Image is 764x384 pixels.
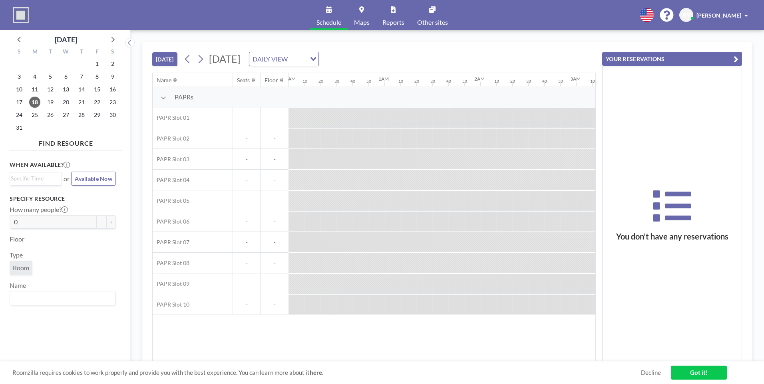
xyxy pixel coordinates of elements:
[14,97,25,108] span: Sunday, August 17, 2025
[558,79,563,84] div: 50
[60,109,72,121] span: Wednesday, August 27, 2025
[11,293,111,303] input: Search for option
[10,136,122,147] h4: FIND RESOURCE
[45,71,56,82] span: Tuesday, August 5, 2025
[92,58,103,69] span: Friday, August 1, 2025
[106,215,116,229] button: +
[92,84,103,95] span: Friday, August 15, 2025
[354,19,370,26] span: Maps
[590,79,595,84] div: 10
[55,34,77,45] div: [DATE]
[318,79,323,84] div: 20
[14,84,25,95] span: Sunday, August 10, 2025
[153,197,189,204] span: PAPR Slot 05
[683,12,690,19] span: RY
[261,114,288,121] span: -
[75,175,112,182] span: Available Now
[10,291,115,305] div: Search for option
[494,79,499,84] div: 10
[92,71,103,82] span: Friday, August 8, 2025
[310,369,323,376] a: here.
[29,84,40,95] span: Monday, August 11, 2025
[107,97,118,108] span: Saturday, August 23, 2025
[92,97,103,108] span: Friday, August 22, 2025
[261,156,288,163] span: -
[510,79,515,84] div: 20
[58,47,74,57] div: W
[233,259,260,267] span: -
[153,301,189,308] span: PAPR Slot 10
[10,172,62,184] div: Search for option
[671,366,727,380] a: Got it!
[76,84,87,95] span: Thursday, August 14, 2025
[233,280,260,287] span: -
[153,114,189,121] span: PAPR Slot 01
[107,84,118,95] span: Saturday, August 16, 2025
[27,47,43,57] div: M
[152,52,177,66] button: [DATE]
[10,195,116,202] h3: Specify resource
[74,47,89,57] div: T
[446,79,451,84] div: 40
[334,79,339,84] div: 30
[233,156,260,163] span: -
[261,239,288,246] span: -
[474,76,485,82] div: 2AM
[290,54,305,64] input: Search for option
[45,84,56,95] span: Tuesday, August 12, 2025
[261,135,288,142] span: -
[249,52,318,66] div: Search for option
[64,175,70,183] span: or
[157,77,171,84] div: Name
[378,76,389,82] div: 1AM
[153,135,189,142] span: PAPR Slot 02
[233,114,260,121] span: -
[76,71,87,82] span: Thursday, August 7, 2025
[233,239,260,246] span: -
[10,251,23,259] label: Type
[76,109,87,121] span: Thursday, August 28, 2025
[14,109,25,121] span: Sunday, August 24, 2025
[89,47,105,57] div: F
[153,259,189,267] span: PAPR Slot 08
[251,54,289,64] span: DAILY VIEW
[107,71,118,82] span: Saturday, August 9, 2025
[153,156,189,163] span: PAPR Slot 03
[350,79,355,84] div: 40
[417,19,448,26] span: Other sites
[60,84,72,95] span: Wednesday, August 13, 2025
[153,176,189,184] span: PAPR Slot 04
[283,76,296,82] div: 12AM
[382,19,404,26] span: Reports
[570,76,581,82] div: 3AM
[92,109,103,121] span: Friday, August 29, 2025
[261,176,288,184] span: -
[71,172,116,186] button: Available Now
[12,47,27,57] div: S
[153,218,189,225] span: PAPR Slot 06
[233,135,260,142] span: -
[60,97,72,108] span: Wednesday, August 20, 2025
[398,79,403,84] div: 10
[45,97,56,108] span: Tuesday, August 19, 2025
[97,215,106,229] button: -
[462,79,467,84] div: 50
[105,47,120,57] div: S
[13,264,29,272] span: Room
[43,47,58,57] div: T
[107,58,118,69] span: Saturday, August 2, 2025
[526,79,531,84] div: 30
[45,109,56,121] span: Tuesday, August 26, 2025
[233,218,260,225] span: -
[237,77,250,84] div: Seats
[233,176,260,184] span: -
[175,93,193,101] span: PAPRs
[265,77,278,84] div: Floor
[13,7,29,23] img: organization-logo
[603,232,742,241] h3: You don’t have any reservations
[11,174,57,183] input: Search for option
[261,301,288,308] span: -
[366,79,371,84] div: 50
[14,122,25,133] span: Sunday, August 31, 2025
[261,280,288,287] span: -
